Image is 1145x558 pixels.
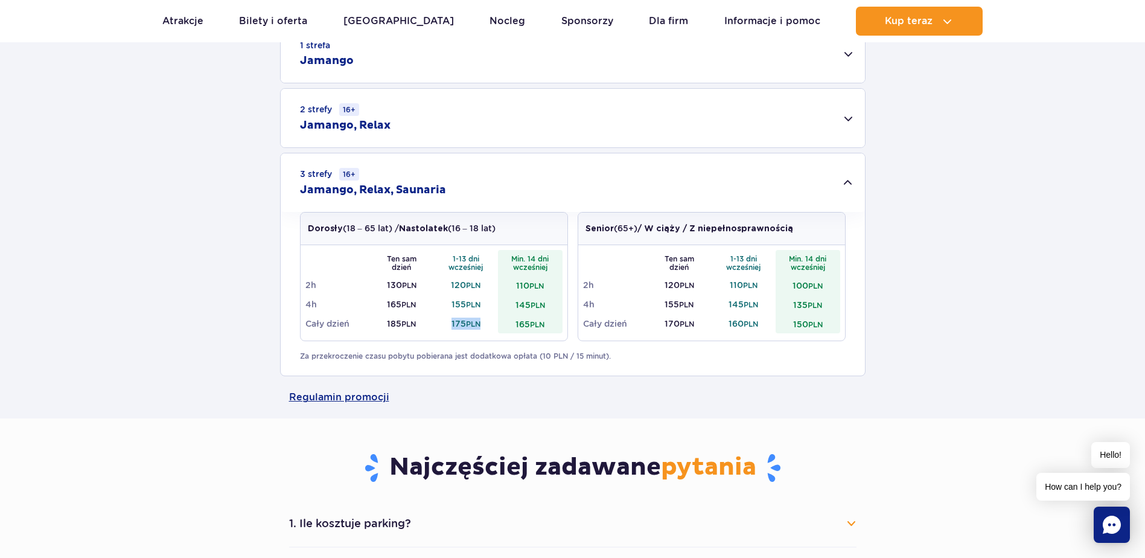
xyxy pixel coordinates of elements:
td: 135 [776,295,840,314]
small: 3 strefy [300,168,359,181]
strong: / W ciąży / Z niepełnosprawnością [637,225,793,233]
td: 2h [583,275,648,295]
a: Nocleg [490,7,525,36]
strong: Dorosły [308,225,343,233]
small: 16+ [339,168,359,181]
td: 170 [647,314,712,333]
th: Min. 14 dni wcześniej [498,250,563,275]
td: Cały dzień [305,314,370,333]
small: PLN [529,281,544,290]
td: 145 [498,295,563,314]
small: PLN [466,300,480,309]
span: Hello! [1091,442,1130,468]
h2: Jamango, Relax [300,118,391,133]
small: PLN [531,301,545,310]
td: 130 [369,275,434,295]
a: Bilety i oferta [239,7,307,36]
td: 155 [434,295,499,314]
td: 100 [776,275,840,295]
small: PLN [743,281,757,290]
td: 2h [305,275,370,295]
p: (18 – 65 lat) / (16 – 18 lat) [308,222,496,235]
th: 1-13 dni wcześniej [434,250,499,275]
p: Za przekroczenie czasu pobytu pobierana jest dodatkowa opłata (10 PLN / 15 minut). [300,351,846,362]
small: PLN [744,300,758,309]
th: 1-13 dni wcześniej [712,250,776,275]
span: How can I help you? [1036,473,1130,501]
td: 165 [369,295,434,314]
td: Cały dzień [583,314,648,333]
small: PLN [466,281,480,290]
small: 2 strefy [300,103,359,116]
th: Min. 14 dni wcześniej [776,250,840,275]
td: 145 [712,295,776,314]
small: PLN [401,300,416,309]
td: 165 [498,314,563,333]
small: PLN [680,281,694,290]
a: Atrakcje [162,7,203,36]
span: Kup teraz [885,16,933,27]
small: PLN [401,319,416,329]
h2: Jamango, Relax, Saunaria [300,183,446,197]
a: Regulamin promocji [289,376,856,418]
small: PLN [679,300,694,309]
td: 175 [434,314,499,333]
h2: Jamango [300,54,354,68]
small: PLN [808,281,823,290]
button: Kup teraz [856,7,983,36]
span: pytania [661,452,756,483]
small: PLN [530,320,544,329]
small: PLN [808,301,822,310]
strong: Senior [585,225,614,233]
button: 1. Ile kosztuje parking? [289,510,856,537]
td: 150 [776,314,840,333]
a: Informacje i pomoc [724,7,820,36]
small: PLN [744,319,758,329]
h3: Najczęściej zadawane [289,452,856,484]
th: Ten sam dzień [369,250,434,275]
small: 16+ [339,103,359,116]
td: 185 [369,314,434,333]
small: PLN [680,319,694,329]
td: 120 [647,275,712,295]
p: (65+) [585,222,793,235]
td: 110 [498,275,563,295]
small: 1 strefa [300,39,330,51]
strong: Nastolatek [399,225,448,233]
small: PLN [402,281,416,290]
th: Ten sam dzień [647,250,712,275]
small: PLN [466,319,480,329]
a: Sponsorzy [561,7,613,36]
div: Chat [1094,507,1130,543]
td: 155 [647,295,712,314]
td: 120 [434,275,499,295]
a: [GEOGRAPHIC_DATA] [343,7,454,36]
td: 160 [712,314,776,333]
a: Dla firm [649,7,688,36]
td: 110 [712,275,776,295]
td: 4h [305,295,370,314]
small: PLN [808,320,823,329]
td: 4h [583,295,648,314]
